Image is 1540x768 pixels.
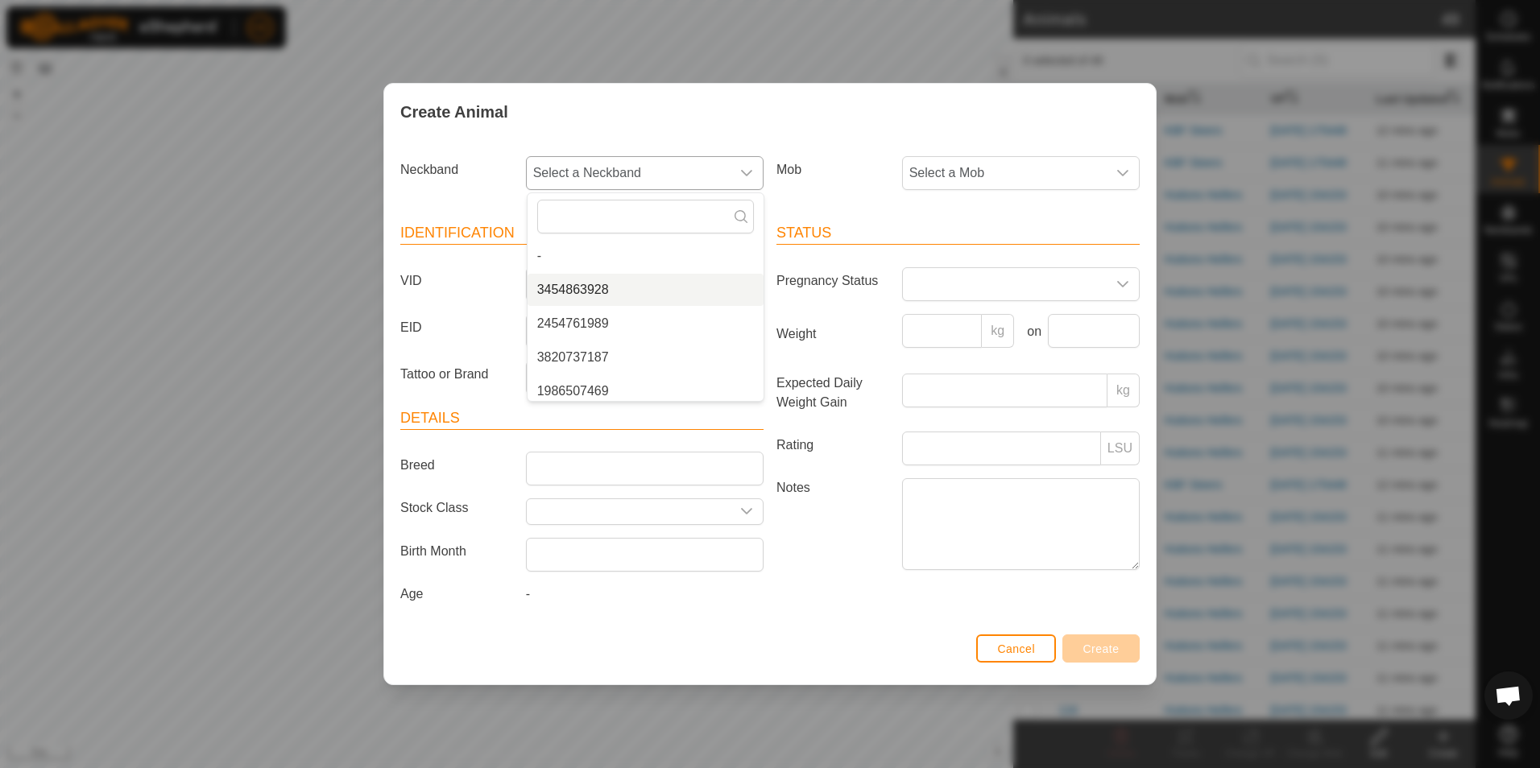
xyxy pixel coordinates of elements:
div: dropdown trigger [731,157,763,189]
label: Breed [394,452,520,479]
button: Create [1062,634,1140,663]
p-inputgroup-addon: kg [982,314,1014,348]
label: Mob [770,156,896,184]
label: Tattoo or Brand [394,361,520,388]
p-inputgroup-addon: LSU [1101,431,1140,465]
p-inputgroup-addon: kg [1107,374,1140,407]
span: 3820737187 [537,348,609,367]
label: Notes [770,478,896,569]
span: 3454863928 [537,280,609,299]
li: 2454761989 [528,308,764,340]
div: dropdown trigger [1107,157,1139,189]
li: 1986507469 [528,375,764,407]
span: Create Animal [400,100,508,124]
label: Weight [770,314,896,354]
label: Stock Class [394,498,520,518]
span: 1986507469 [537,382,609,401]
span: Cancel [997,642,1035,655]
span: - [526,587,530,601]
label: Rating [770,431,896,459]
header: Identification [400,222,764,245]
div: dropdown trigger [1107,268,1139,300]
label: Neckband [394,156,520,184]
span: Create [1083,642,1120,655]
span: Select a Mob [903,157,1107,189]
li: 3454863928 [528,274,764,306]
label: Pregnancy Status [770,267,896,295]
div: dropdown trigger [731,499,763,524]
label: Expected Daily Weight Gain [770,374,896,412]
label: Age [394,584,520,604]
span: 2454761989 [537,314,609,333]
span: - [537,246,541,266]
li: - [528,240,764,272]
li: 3820737187 [528,341,764,374]
label: VID [394,267,520,295]
label: Birth Month [394,538,520,565]
label: on [1020,322,1041,341]
header: Status [776,222,1140,245]
div: Open chat [1484,671,1533,720]
header: Details [400,407,764,430]
button: Cancel [976,634,1056,663]
span: Select a Neckband [527,157,731,189]
label: EID [394,314,520,341]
